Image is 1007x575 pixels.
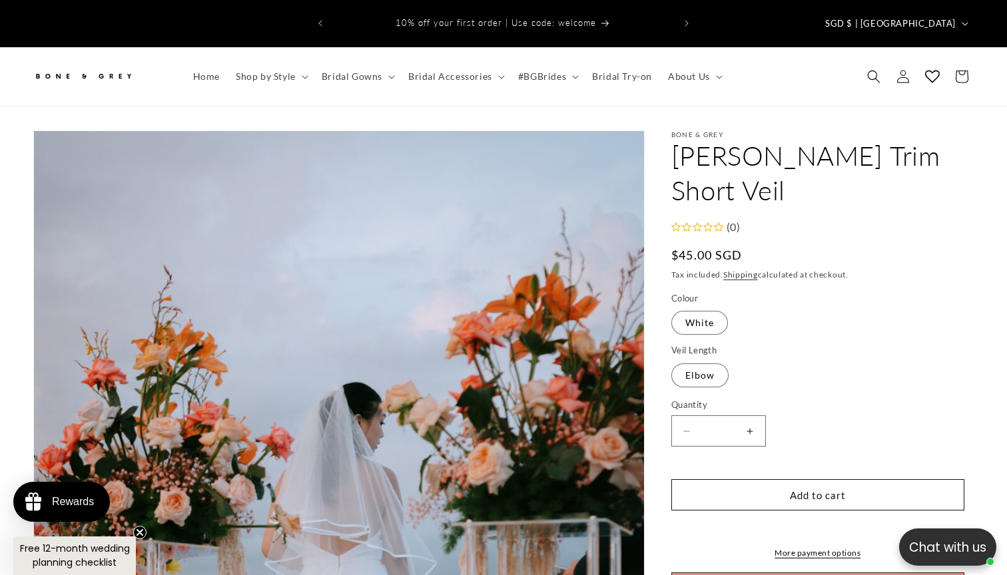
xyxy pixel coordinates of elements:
button: Open chatbox [899,528,996,566]
span: About Us [668,71,710,83]
span: 10% off your first order | Use code: welcome [396,17,596,28]
a: Home [185,63,228,91]
span: Home [193,71,220,83]
label: White [671,311,728,335]
summary: Bridal Accessories [400,63,510,91]
p: Bone & Grey [671,130,974,138]
summary: #BGBrides [510,63,584,91]
div: Rewards [52,496,94,508]
span: Free 12-month wedding planning checklist [20,542,130,569]
legend: Colour [671,292,699,305]
a: More payment options [671,547,964,559]
button: Next announcement [672,11,701,36]
h1: [PERSON_NAME] Trim Short Veil [671,138,974,208]
label: Quantity [671,399,964,412]
a: Shipping [723,270,758,280]
label: Elbow [671,363,729,387]
div: (0) [723,218,741,237]
button: SGD $ | [GEOGRAPHIC_DATA] [817,11,974,36]
div: Tax included. calculated at checkout. [671,268,974,282]
summary: Shop by Style [228,63,314,91]
button: Previous announcement [306,11,335,36]
a: Bone and Grey Bridal [29,61,172,93]
button: Close teaser [133,526,147,539]
summary: Bridal Gowns [314,63,400,91]
summary: Search [859,62,888,91]
span: Bridal Accessories [408,71,492,83]
p: Chat with us [899,538,996,557]
a: Bridal Try-on [584,63,660,91]
span: $45.00 SGD [671,246,743,264]
span: Shop by Style [236,71,296,83]
span: #BGBrides [518,71,566,83]
span: SGD $ | [GEOGRAPHIC_DATA] [825,17,956,31]
button: Add to cart [671,479,964,510]
span: Bridal Gowns [322,71,382,83]
span: Bridal Try-on [592,71,652,83]
summary: About Us [660,63,728,91]
legend: Veil Length [671,344,718,357]
img: Bone and Grey Bridal [33,65,133,87]
div: Free 12-month wedding planning checklistClose teaser [13,536,136,575]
